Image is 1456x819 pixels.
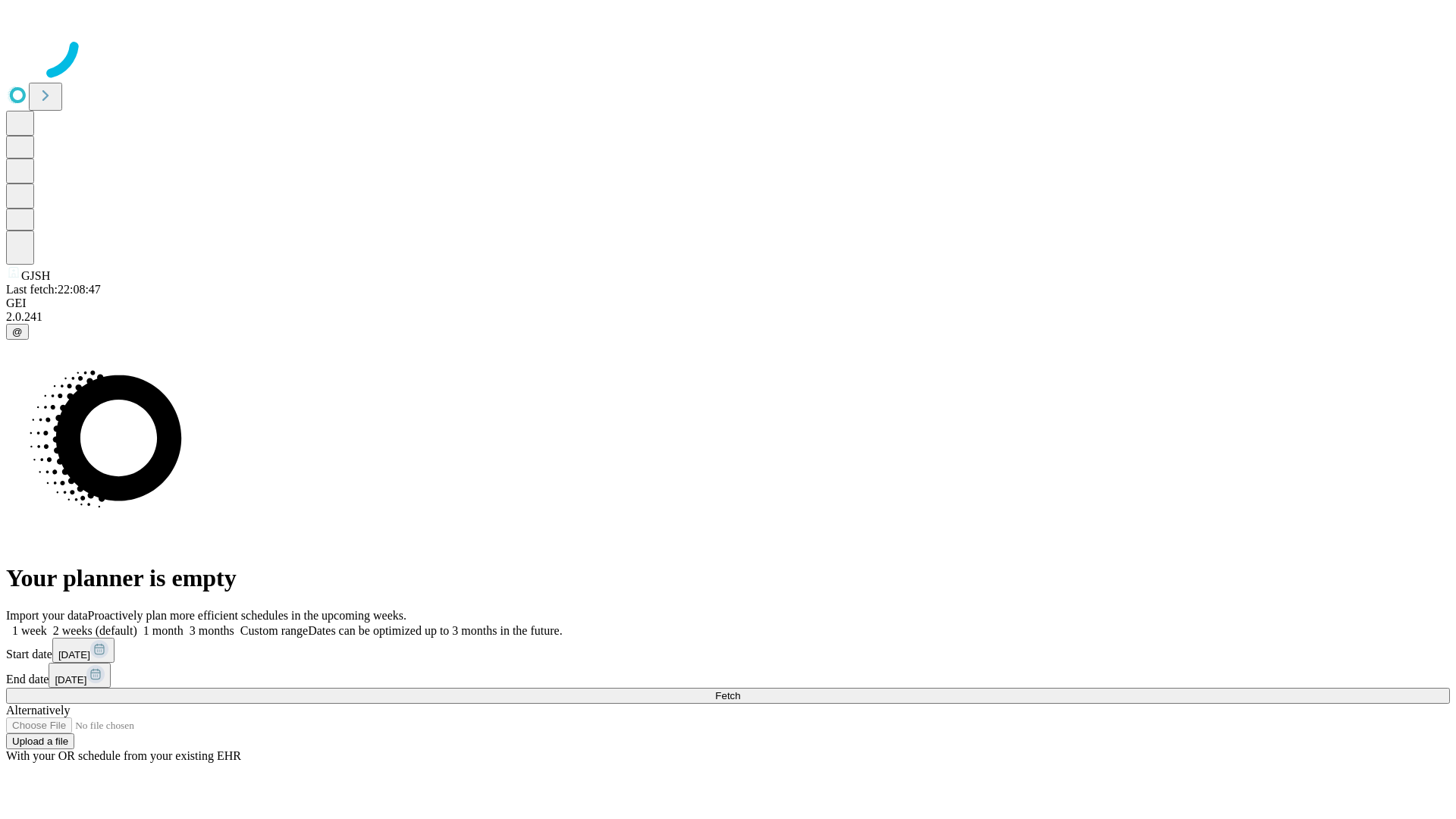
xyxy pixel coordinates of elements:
[49,663,111,688] button: [DATE]
[143,624,184,637] span: 1 month
[6,283,101,296] span: Last fetch: 22:08:47
[53,624,137,637] span: 2 weeks (default)
[6,638,1450,663] div: Start date
[6,704,70,717] span: Alternatively
[6,749,241,762] span: With your OR schedule from your existing EHR
[55,674,86,686] span: [DATE]
[6,564,1450,592] h1: Your planner is empty
[6,297,1450,310] div: GEI
[6,733,74,749] button: Upload a file
[6,310,1450,324] div: 2.0.241
[6,324,29,340] button: @
[88,609,406,622] span: Proactively plan more efficient schedules in the upcoming weeks.
[308,624,562,637] span: Dates can be optimized up to 3 months in the future.
[12,624,47,637] span: 1 week
[715,690,740,701] span: Fetch
[6,688,1450,704] button: Fetch
[58,649,90,661] span: [DATE]
[240,624,308,637] span: Custom range
[12,326,23,337] span: @
[52,638,115,663] button: [DATE]
[21,269,50,282] span: GJSH
[190,624,234,637] span: 3 months
[6,609,88,622] span: Import your data
[6,663,1450,688] div: End date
